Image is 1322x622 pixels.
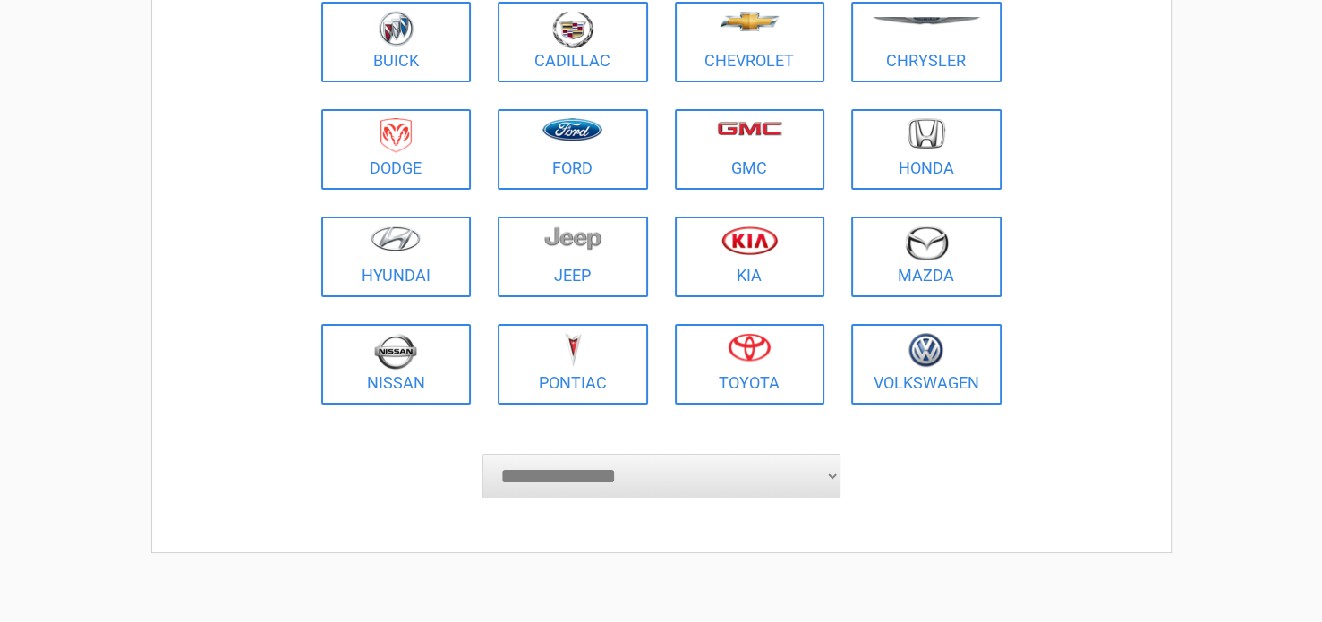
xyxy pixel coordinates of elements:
a: Nissan [321,324,472,405]
img: jeep [544,226,601,251]
a: Kia [675,217,825,297]
img: honda [908,118,945,149]
img: cadillac [552,11,593,48]
a: Hyundai [321,217,472,297]
img: toyota [728,333,771,362]
img: gmc [717,121,782,136]
a: Honda [851,109,1002,190]
img: dodge [380,118,412,153]
img: mazda [904,226,949,260]
a: Cadillac [498,2,648,82]
a: Buick [321,2,472,82]
img: volkswagen [908,333,943,368]
a: Mazda [851,217,1002,297]
a: Dodge [321,109,472,190]
a: Toyota [675,324,825,405]
img: buick [379,11,414,47]
img: pontiac [564,333,582,367]
img: chevrolet [720,12,780,31]
a: Jeep [498,217,648,297]
a: GMC [675,109,825,190]
img: hyundai [371,226,421,251]
a: Volkswagen [851,324,1002,405]
img: ford [542,118,602,141]
a: Chrysler [851,2,1002,82]
img: chrysler [872,17,981,25]
img: kia [721,226,778,255]
a: Ford [498,109,648,190]
a: Chevrolet [675,2,825,82]
img: nissan [374,333,417,370]
a: Pontiac [498,324,648,405]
